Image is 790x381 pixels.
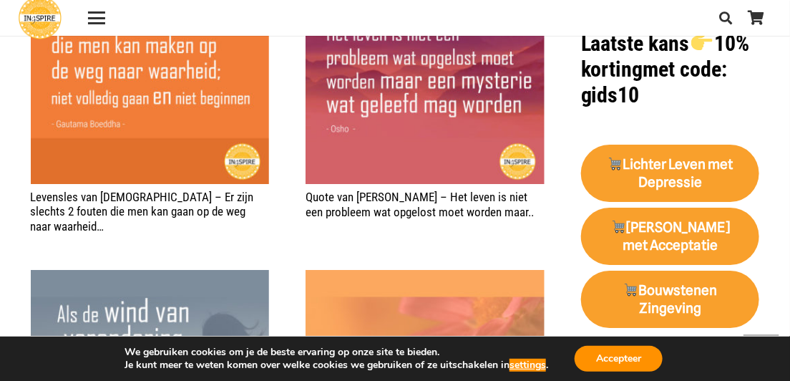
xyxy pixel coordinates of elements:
[31,190,254,233] a: Levensles van [DEMOGRAPHIC_DATA] – Er zijn slechts 2 fouten die men kan gaan op de weg naar waarh...
[78,9,114,26] a: Menu
[612,220,625,233] img: 🛒
[575,346,663,372] button: Accepteer
[581,31,749,82] strong: Laatste kans 10% korting
[623,282,718,317] strong: Bouwstenen Zingeving
[691,32,713,53] img: 👉
[581,31,760,108] h1: met code: gids10
[581,208,760,265] a: 🛒[PERSON_NAME] met Acceptatie
[581,145,760,202] a: 🛒Lichter Leven met Depressie
[608,156,733,190] strong: Lichter Leven met Depressie
[743,334,779,370] a: Terug naar top
[306,271,545,286] a: Je mag verdriet voelen terwijl je gelukkig bent – © Ingspire quote
[306,190,534,218] a: Quote van [PERSON_NAME] – Het leven is niet een probleem wat opgelost moet worden maar..
[125,346,548,359] p: We gebruiken cookies om je de beste ervaring op onze site te bieden.
[608,157,622,170] img: 🛒
[125,359,548,372] p: Je kunt meer te weten komen over welke cookies we gebruiken of ze uitschakelen in .
[509,359,546,372] button: settings
[581,271,760,328] a: 🛒Bouwstenen Zingeving
[31,271,270,286] a: Als de wind van verandering waait, bouwen sommige mensen muren en anderen..
[610,219,730,254] strong: [PERSON_NAME] met Acceptatie
[624,283,638,296] img: 🛒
